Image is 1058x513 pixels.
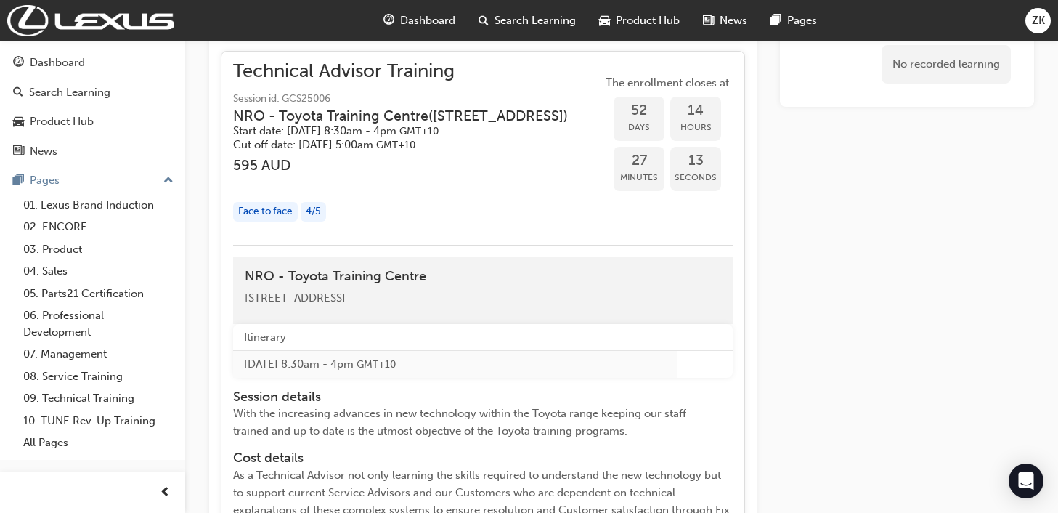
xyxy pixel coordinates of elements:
[670,102,721,119] span: 14
[245,269,721,285] h4: NRO - Toyota Training Centre
[599,12,610,30] span: car-icon
[17,216,179,238] a: 02. ENCORE
[233,63,591,80] span: Technical Advisor Training
[787,12,817,29] span: Pages
[17,260,179,283] a: 04. Sales
[383,12,394,30] span: guage-icon
[587,6,691,36] a: car-iconProduct Hub
[233,451,733,466] h4: Cost details
[614,153,664,169] span: 27
[13,86,23,100] span: search-icon
[233,389,705,405] h4: Session details
[495,12,576,29] span: Search Learning
[233,63,733,233] button: Technical Advisor TrainingSession id: GCS25006NRO - Toyota Training Centre([STREET_ADDRESS])Start...
[233,108,568,124] h3: NRO - Toyota Training Centre ( [STREET_ADDRESS] )
[1032,12,1045,29] span: ZK
[245,291,346,304] span: [STREET_ADDRESS]
[770,12,781,30] span: pages-icon
[6,49,179,76] a: Dashboard
[467,6,587,36] a: search-iconSearch Learning
[30,113,94,130] div: Product Hub
[7,5,174,36] img: Trak
[17,343,179,365] a: 07. Management
[6,167,179,194] button: Pages
[13,57,24,70] span: guage-icon
[614,119,664,136] span: Days
[670,119,721,136] span: Hours
[233,124,568,138] h5: Start date: [DATE] 8:30am - 4pm
[670,153,721,169] span: 13
[30,143,57,160] div: News
[614,169,664,186] span: Minutes
[29,84,110,101] div: Search Learning
[703,12,714,30] span: news-icon
[233,407,689,437] span: With the increasing advances in new technology within the Toyota range keeping our staff trained ...
[17,387,179,410] a: 09. Technical Training
[17,283,179,305] a: 05. Parts21 Certification
[6,79,179,106] a: Search Learning
[233,351,677,378] td: [DATE] 8:30am - 4pm
[13,145,24,158] span: news-icon
[602,75,733,92] span: The enrollment closes at
[670,169,721,186] span: Seconds
[479,12,489,30] span: search-icon
[233,324,677,351] th: Itinerary
[17,194,179,217] a: 01. Lexus Brand Induction
[399,125,439,137] span: Australian Eastern Standard Time GMT+10
[376,139,415,151] span: Australian Eastern Standard Time GMT+10
[233,138,568,152] h5: Cut off date: [DATE] 5:00am
[400,12,455,29] span: Dashboard
[233,91,591,108] span: Session id: GCS25006
[13,174,24,187] span: pages-icon
[163,171,174,190] span: up-icon
[6,108,179,135] a: Product Hub
[1009,464,1043,498] div: Open Intercom Messenger
[160,484,171,502] span: prev-icon
[882,45,1011,84] div: No recorded learning
[1025,8,1051,33] button: ZK
[614,102,664,119] span: 52
[13,116,24,129] span: car-icon
[691,6,759,36] a: news-iconNews
[759,6,829,36] a: pages-iconPages
[301,202,326,222] div: 4 / 5
[30,54,85,71] div: Dashboard
[357,358,396,371] span: Australian Eastern Standard Time GMT+10
[233,157,591,174] h3: 595 AUD
[17,365,179,388] a: 08. Service Training
[720,12,747,29] span: News
[30,172,60,189] div: Pages
[6,138,179,165] a: News
[6,47,179,167] button: DashboardSearch LearningProduct HubNews
[17,238,179,261] a: 03. Product
[17,304,179,343] a: 06. Professional Development
[372,6,467,36] a: guage-iconDashboard
[233,202,298,222] div: Face to face
[17,432,179,454] a: All Pages
[616,12,680,29] span: Product Hub
[17,410,179,432] a: 10. TUNE Rev-Up Training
